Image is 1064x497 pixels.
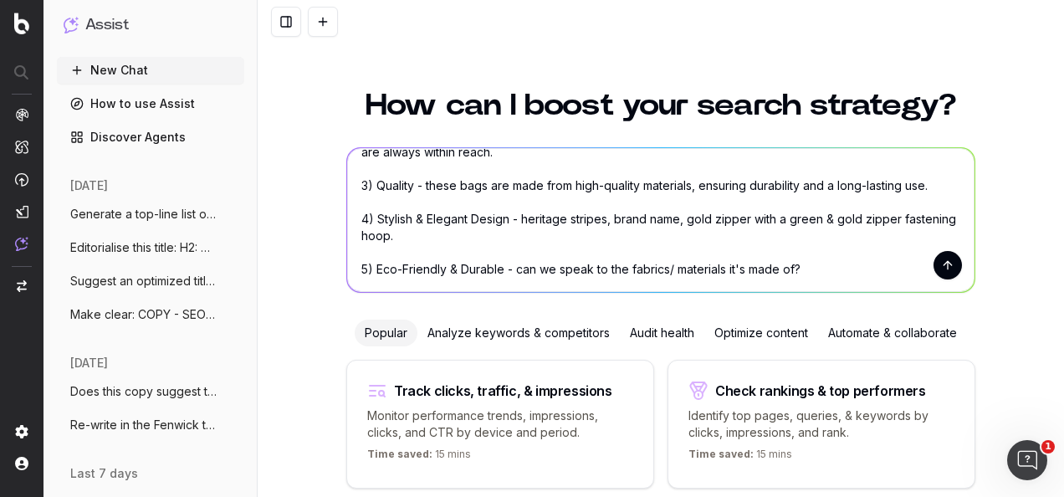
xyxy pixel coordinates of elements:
[1007,440,1047,480] iframe: Intercom live chat
[70,177,108,194] span: [DATE]
[15,205,28,218] img: Studio
[417,320,620,346] div: Analyze keywords & competitors
[818,320,967,346] div: Automate & collaborate
[57,234,244,261] button: Editorialise this title: H2: TOP OF THE
[394,384,612,397] div: Track clicks, traffic, & impressions
[70,355,108,371] span: [DATE]
[347,148,974,292] textarea: Re-write the below as clear notes: Article Title: "5 Reasons to love the Fenwick Beauty Bag" 1) V...
[367,407,633,441] p: Monitor performance trends, impressions, clicks, and CTR by device and period.
[15,172,28,187] img: Activation
[1041,440,1055,453] span: 1
[70,417,217,433] span: Re-write in the Fenwick tone of voice: A
[688,407,954,441] p: Identify top pages, queries, & keywords by clicks, impressions, and rank.
[57,57,244,84] button: New Chat
[70,306,217,323] span: Make clear: COPY - SEO & EDITORIAL: E
[15,140,28,154] img: Intelligence
[57,201,244,228] button: Generate a top-line list of optimised SE
[715,384,926,397] div: Check rankings & top performers
[15,108,28,121] img: Analytics
[57,412,244,438] button: Re-write in the Fenwick tone of voice: A
[70,273,217,289] span: Suggest an optimized title and descripti
[688,448,754,460] span: Time saved:
[15,457,28,470] img: My account
[355,320,417,346] div: Popular
[367,448,471,468] p: 15 mins
[57,301,244,328] button: Make clear: COPY - SEO & EDITORIAL: E
[17,280,27,292] img: Switch project
[70,383,217,400] span: Does this copy suggest the advent calend
[620,320,704,346] div: Audit health
[15,237,28,251] img: Assist
[57,268,244,295] button: Suggest an optimized title and descripti
[57,378,244,405] button: Does this copy suggest the advent calend
[15,425,28,438] img: Setting
[70,239,217,256] span: Editorialise this title: H2: TOP OF THE
[64,13,238,37] button: Assist
[85,13,129,37] h1: Assist
[64,17,79,33] img: Assist
[70,206,217,223] span: Generate a top-line list of optimised SE
[688,448,792,468] p: 15 mins
[14,13,29,34] img: Botify logo
[704,320,818,346] div: Optimize content
[367,448,432,460] span: Time saved:
[57,90,244,117] a: How to use Assist
[57,124,244,151] a: Discover Agents
[70,465,138,482] span: last 7 days
[346,90,975,120] h1: How can I boost your search strategy?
